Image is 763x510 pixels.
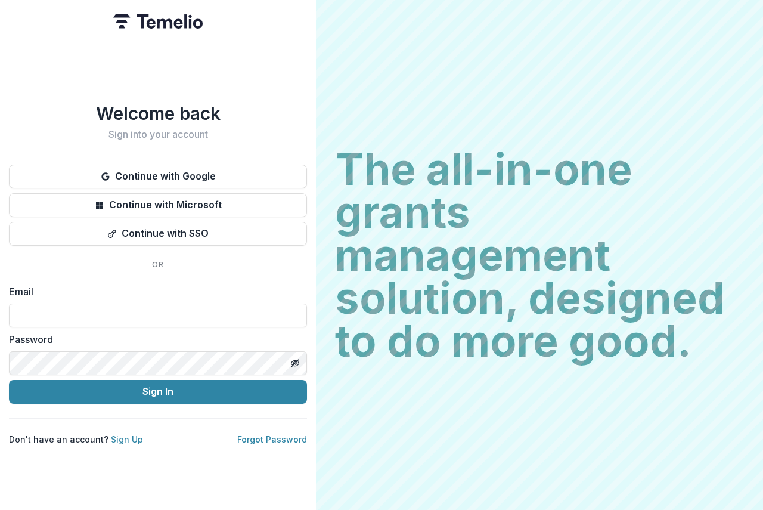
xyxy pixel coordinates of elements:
[237,434,307,444] a: Forgot Password
[9,129,307,140] h2: Sign into your account
[9,433,143,446] p: Don't have an account?
[9,165,307,188] button: Continue with Google
[113,14,203,29] img: Temelio
[9,380,307,404] button: Sign In
[286,354,305,373] button: Toggle password visibility
[9,332,300,347] label: Password
[9,222,307,246] button: Continue with SSO
[9,193,307,217] button: Continue with Microsoft
[9,103,307,124] h1: Welcome back
[111,434,143,444] a: Sign Up
[9,285,300,299] label: Email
